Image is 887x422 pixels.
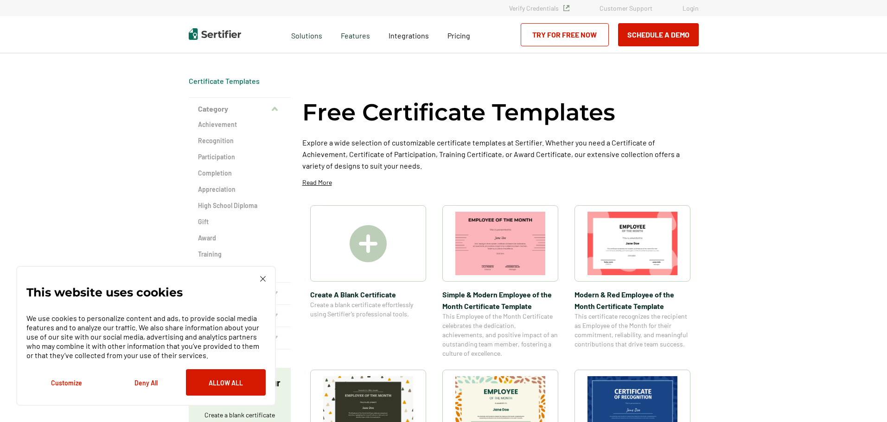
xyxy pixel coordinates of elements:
div: Category [189,120,291,283]
a: Training [198,250,281,259]
span: This Employee of the Month Certificate celebrates the dedication, achievements, and positive impa... [442,312,558,358]
a: Achievement [198,120,281,129]
a: Verify Credentials [509,4,569,12]
a: Award [198,233,281,243]
a: Pricing [447,29,470,40]
a: Appreciation [198,185,281,194]
h1: Free Certificate Templates [302,97,615,127]
a: High School Diploma [198,201,281,210]
button: Customize [26,369,106,396]
img: Cookie Popup Close [260,276,266,282]
img: Verified [563,5,569,11]
span: Create a blank certificate effortlessly using Sertifier’s professional tools. [310,300,426,319]
button: Schedule a Demo [618,23,699,46]
a: Simple & Modern Employee of the Month Certificate TemplateSimple & Modern Employee of the Month C... [442,205,558,358]
p: Read More [302,178,332,187]
p: We use cookies to personalize content and ads, to provide social media features and to analyze ou... [26,314,266,360]
img: Sertifier | Digital Credentialing Platform [189,28,241,40]
a: Customer Support [600,4,652,12]
span: Certificate Templates [189,76,260,86]
p: Explore a wide selection of customizable certificate templates at Sertifier. Whether you need a C... [302,137,699,171]
img: Modern & Red Employee of the Month Certificate Template [587,212,677,275]
button: Allow All [186,369,266,396]
a: Modern & Red Employee of the Month Certificate TemplateModern & Red Employee of the Month Certifi... [574,205,690,358]
button: Category [189,98,291,120]
a: Try for Free Now [521,23,609,46]
img: Create A Blank Certificate [350,225,387,262]
a: Completion [198,169,281,178]
span: This certificate recognizes the recipient as Employee of the Month for their commitment, reliabil... [574,312,690,349]
span: Pricing [447,31,470,40]
span: Solutions [291,29,322,40]
a: Login [683,4,699,12]
span: Create A Blank Certificate [310,289,426,300]
span: Modern & Red Employee of the Month Certificate Template [574,289,690,312]
div: Breadcrumb [189,76,260,86]
span: Features [341,29,370,40]
a: Recognition [198,136,281,145]
img: Simple & Modern Employee of the Month Certificate Template [455,212,545,275]
a: Integrations [389,29,429,40]
button: Deny All [106,369,186,396]
a: Participation [198,152,281,162]
p: This website uses cookies [26,288,183,297]
span: Integrations [389,31,429,40]
span: Simple & Modern Employee of the Month Certificate Template [442,289,558,312]
a: Gift [198,217,281,227]
a: Certificate Templates [189,76,260,85]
